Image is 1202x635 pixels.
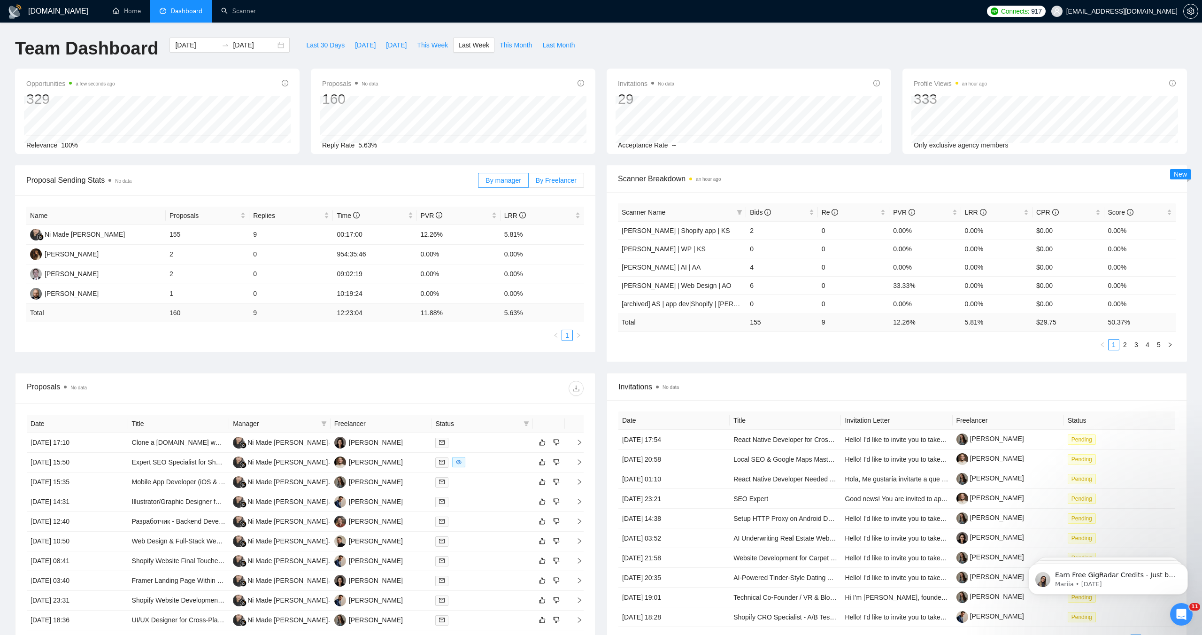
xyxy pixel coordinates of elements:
[240,620,247,626] img: gigradar-bm.png
[553,577,560,584] span: dislike
[233,576,328,584] a: NMNi Made [PERSON_NAME]
[1068,454,1096,465] span: Pending
[439,479,445,485] span: mail
[439,519,445,524] span: mail
[301,38,350,53] button: Last 30 Days
[439,440,445,445] span: mail
[349,516,403,527] div: [PERSON_NAME]
[1100,342,1105,348] span: left
[551,575,562,586] button: dislike
[115,178,131,184] span: No data
[171,7,202,15] span: Dashboard
[132,596,295,604] a: Shopify Website Development for Supplement Business
[334,557,403,564] a: AM[PERSON_NAME]
[240,521,247,527] img: gigradar-bm.png
[1167,342,1173,348] span: right
[553,616,560,624] span: dislike
[991,8,998,15] img: upwork-logo.png
[334,616,403,623] a: VB[PERSON_NAME]
[1068,613,1100,620] a: Pending
[672,141,676,149] span: --
[737,209,742,215] span: filter
[240,501,247,508] img: gigradar-bm.png
[458,40,489,50] span: Last Week
[21,28,36,43] img: Profile image for Mariia
[576,333,581,338] span: right
[233,496,245,508] img: NM
[562,330,573,341] li: 1
[453,38,494,53] button: Last Week
[956,591,968,603] img: c15medkcDpTp75YFDeYYy7OmdKzmSEh7aqDUZaNu5wJiriUZritPY9JHcNVmlLKInP
[578,80,584,86] span: info-circle
[733,554,915,562] a: Website Development for Carpet and Floor Cleaning Business
[733,475,925,483] a: React Native Developer Needed to Fix Multiple Notifications Issue
[349,496,403,507] div: [PERSON_NAME]
[537,614,548,626] button: like
[45,269,99,279] div: [PERSON_NAME]
[956,494,1024,502] a: [PERSON_NAME]
[41,36,162,45] p: Message from Mariia, sent 6d ago
[537,476,548,488] button: like
[1169,80,1176,86] span: info-circle
[733,436,892,443] a: React Native Developer for Cross-Platform Sports App
[537,496,548,507] button: like
[381,38,412,53] button: [DATE]
[1164,339,1176,350] button: right
[956,473,968,485] img: c15medkcDpTp75YFDeYYy7OmdKzmSEh7aqDUZaNu5wJiriUZritPY9JHcNVmlLKInP
[1142,340,1153,350] a: 4
[76,81,115,86] time: a few seconds ago
[1108,339,1119,350] li: 1
[1131,340,1141,350] a: 3
[539,596,546,604] span: like
[247,496,328,507] div: Ni Made [PERSON_NAME]
[1109,340,1119,350] a: 1
[551,496,562,507] button: dislike
[485,177,521,184] span: By manager
[1068,514,1100,522] a: Pending
[622,300,772,308] a: [archived] AS | app dev|Shopify | [PERSON_NAME]
[386,40,407,50] span: [DATE]
[334,438,403,446] a: AP[PERSON_NAME]
[569,385,583,392] span: download
[439,538,445,544] span: mail
[247,536,328,546] div: Ni Made [PERSON_NAME]
[733,495,768,503] a: SEO Expert
[956,514,1024,521] a: [PERSON_NAME]
[30,270,99,277] a: VP[PERSON_NAME]
[358,141,377,149] span: 5.63%
[1068,612,1096,622] span: Pending
[956,474,1024,482] a: [PERSON_NAME]
[233,535,245,547] img: NM
[132,577,246,584] a: Framer Landing Page Within 48 Hours.
[562,330,572,341] a: 1
[233,497,328,505] a: NMNi Made [PERSON_NAME]
[618,141,668,149] span: Acceptance Rate
[537,457,548,468] button: like
[539,577,546,584] span: like
[1189,603,1200,611] span: 11
[132,537,333,545] a: Web Design & Full-Stack Web Development Partner (Swiss Projects)
[553,439,560,446] span: dislike
[334,458,403,465] a: NN[PERSON_NAME]
[247,477,328,487] div: Ni Made [PERSON_NAME]
[622,227,730,234] a: [PERSON_NAME] | Shopify app | KS
[494,38,537,53] button: This Month
[553,333,559,338] span: left
[1031,6,1041,16] span: 917
[439,459,445,465] span: mail
[321,421,327,426] span: filter
[539,498,546,505] span: like
[1068,475,1100,482] a: Pending
[1068,434,1096,445] span: Pending
[658,81,674,86] span: No data
[233,458,328,465] a: NMNi Made [PERSON_NAME]
[965,209,986,216] span: LRR
[822,209,839,216] span: Re
[439,597,445,603] span: mail
[334,517,403,525] a: MS[PERSON_NAME]
[41,27,162,36] p: Earn Free GigRadar Credits - Just by Sharing Your Story! 💬 Want more credits for sending proposal...
[240,580,247,587] img: gigradar-bm.png
[175,40,218,50] input: Start date
[1170,603,1193,626] iframe: Intercom live chat
[553,498,560,505] span: dislike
